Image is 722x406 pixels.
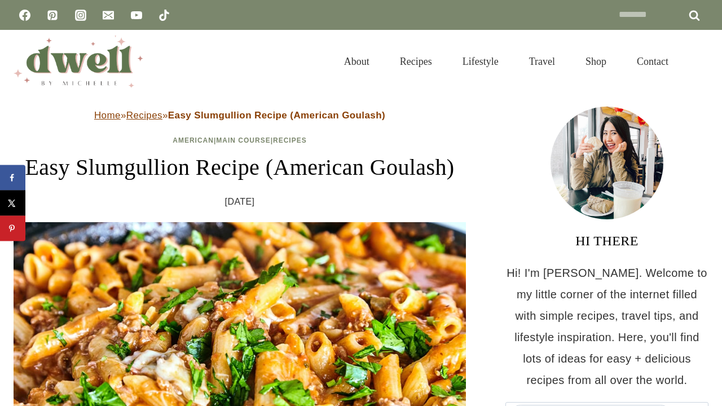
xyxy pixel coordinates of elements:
img: DWELL by michelle [14,36,143,87]
span: » » [94,110,385,121]
a: Pinterest [41,4,64,27]
button: View Search Form [689,52,708,71]
strong: Easy Slumgullion Recipe (American Goulash) [168,110,385,121]
a: Recipes [273,136,307,144]
a: Facebook [14,4,36,27]
a: Lifestyle [447,42,514,81]
a: Instagram [69,4,92,27]
a: Email [97,4,120,27]
time: [DATE] [225,193,255,210]
h1: Easy Slumgullion Recipe (American Goulash) [14,151,466,184]
a: Home [94,110,121,121]
p: Hi! I'm [PERSON_NAME]. Welcome to my little corner of the internet filled with simple recipes, tr... [505,262,708,391]
a: Travel [514,42,570,81]
a: Recipes [126,110,162,121]
a: American [173,136,214,144]
a: TikTok [153,4,175,27]
span: | | [173,136,306,144]
nav: Primary Navigation [329,42,684,81]
a: About [329,42,385,81]
a: Main Course [216,136,270,144]
a: YouTube [125,4,148,27]
a: Shop [570,42,622,81]
h3: HI THERE [505,231,708,251]
a: Recipes [385,42,447,81]
a: Contact [622,42,684,81]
